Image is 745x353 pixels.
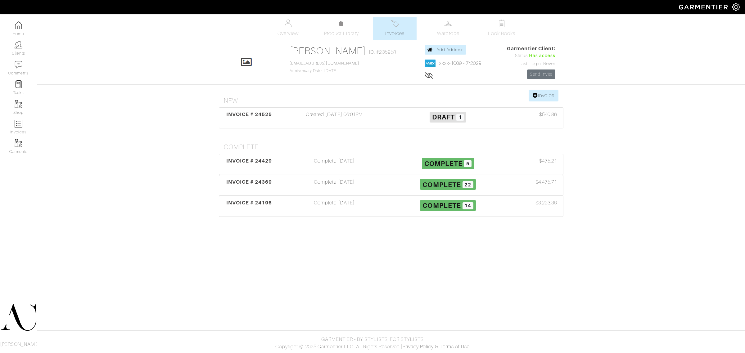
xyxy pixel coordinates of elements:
[15,21,22,29] img: dashboard-icon-dbcd8f5a0b271acd01030246c82b418ddd0df26cd7fceb0bd07c9910d44c42f6.png
[403,344,470,350] a: Privacy Policy & Terms of Use
[425,45,467,55] a: Add Address
[320,20,363,37] a: Product Library
[15,80,22,88] img: reminder-icon-8004d30b9f0a5d33ae49ab947aed9ed385cf756f9e5892f1edd6e32f2345188e.png
[498,20,506,27] img: todo-9ac3debb85659649dc8f770b8b6100bb5dab4b48dedcbae339e5042a72dfd3cc.svg
[224,143,563,151] h4: Complete
[219,175,563,196] a: INVOICE # 24369 Complete [DATE] Complete 22 $4,475.71
[676,2,732,12] img: garmentier-logo-header-white-b43fb05a5012e4ada735d5af1a66efaba907eab6374d6393d1fbf88cb4ef424d.png
[290,45,366,56] a: [PERSON_NAME]
[226,200,272,206] span: INVOICE # 24196
[529,52,556,59] span: Has access
[15,61,22,69] img: comment-icon-a0a6a9ef722e966f86d9cbdc48e553b5cf19dbc54f86b18d962a5391bc8f6eb6.png
[436,47,464,52] span: Add Address
[439,60,482,66] a: xxxx-1009 - 7/2029
[15,139,22,147] img: garments-icon-b7da505a4dc4fd61783c78ac3ca0ef83fa9d6f193b1c9dc38574b1d14d53ca28.png
[219,154,563,175] a: INVOICE # 24429 Complete [DATE] Complete 5 $475.21
[391,20,399,27] img: orders-27d20c2124de7fd6de4e0e44c1d41de31381a507db9b33961299e4e07d508b8c.svg
[463,202,473,210] span: 14
[278,199,391,213] div: Complete [DATE]
[278,111,391,125] div: Created [DATE] 06:01PM
[284,20,292,27] img: basicinfo-40fd8af6dae0f16599ec9e87c0ef1c0a1fdea2edbe929e3d69a839185d80c458.svg
[539,111,557,118] span: $540.86
[507,45,555,52] span: Garmentier Client:
[445,20,452,27] img: wardrobe-487a4870c1b7c33e795ec22d11cfc2ed9d08956e64fb3008fe2437562e282088.svg
[539,157,557,165] span: $475.21
[535,178,557,186] span: $4,475.71
[275,344,401,350] span: Copyright © 2025 Garmentier LLC. All Rights Reserved.
[529,90,558,101] a: Invoice
[369,48,396,56] span: ID: #235958
[15,100,22,108] img: garments-icon-b7da505a4dc4fd61783c78ac3ca0ef83fa9d6f193b1c9dc38574b1d14d53ca28.png
[266,17,310,40] a: Overview
[425,60,436,67] img: american_express-1200034d2e149cdf2cc7894a33a747db654cf6f8355cb502592f1d228b2ac700.png
[224,97,563,105] h4: New
[422,202,461,209] span: Complete
[278,30,298,37] span: Overview
[385,30,404,37] span: Invoices
[427,17,470,40] a: Wardrobe
[226,179,272,185] span: INVOICE # 24369
[15,41,22,49] img: clients-icon-6bae9207a08558b7cb47a8932f037763ab4055f8c8b6bfacd5dc20c3e0201464.png
[424,160,463,168] span: Complete
[527,69,556,79] a: Send Invite
[324,30,359,37] span: Product Library
[464,160,472,168] span: 5
[507,60,555,67] div: Last Login: Never
[507,52,555,59] div: Status:
[219,107,563,128] a: INVOICE # 24525 Created [DATE] 06:01PM Draft 1 $540.86
[290,61,359,73] span: Anniversary Date: [DATE]
[480,17,523,40] a: Look Books
[422,181,461,188] span: Complete
[488,30,516,37] span: Look Books
[226,111,272,117] span: INVOICE # 24525
[278,178,391,193] div: Complete [DATE]
[437,30,459,37] span: Wardrobe
[219,196,563,217] a: INVOICE # 24196 Complete [DATE] Complete 14 $3,223.36
[373,17,417,40] a: Invoices
[535,199,557,207] span: $3,223.36
[732,3,740,11] img: gear-icon-white-bd11855cb880d31180b6d7d6211b90ccbf57a29d726f0c71d8c61bd08dd39cc2.png
[463,181,473,189] span: 22
[278,157,391,172] div: Complete [DATE]
[432,113,455,121] span: Draft
[15,120,22,127] img: orders-icon-0abe47150d42831381b5fb84f609e132dff9fe21cb692f30cb5eec754e2cba89.png
[456,114,464,121] span: 1
[290,61,359,65] a: [EMAIL_ADDRESS][DOMAIN_NAME]
[226,158,272,164] span: INVOICE # 24429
